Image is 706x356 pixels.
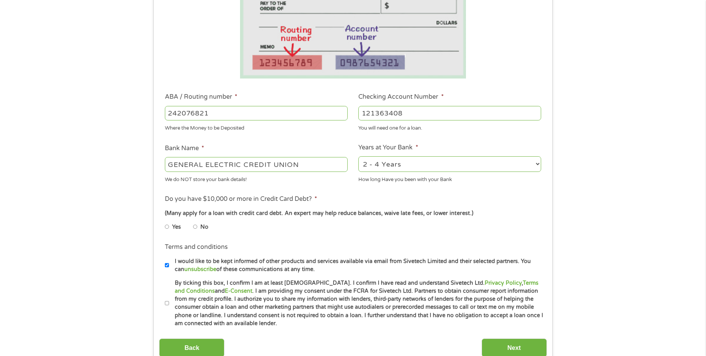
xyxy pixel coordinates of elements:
label: Checking Account Number [358,93,443,101]
a: Privacy Policy [485,280,522,286]
div: (Many apply for a loan with credit card debt. An expert may help reduce balances, waive late fees... [165,209,541,218]
label: I would like to be kept informed of other products and services available via email from Sivetech... [169,257,543,274]
label: Yes [172,223,181,231]
div: How long Have you been with your Bank [358,173,541,183]
div: We do NOT store your bank details! [165,173,348,183]
label: Years at Your Bank [358,144,418,152]
a: Terms and Conditions [175,280,538,294]
a: E-Consent [225,288,252,294]
div: Where the Money to be Deposited [165,122,348,132]
label: ABA / Routing number [165,93,237,101]
label: By ticking this box, I confirm I am at least [DEMOGRAPHIC_DATA]. I confirm I have read and unders... [169,279,543,328]
label: No [200,223,208,231]
a: unsubscribe [184,266,216,273]
label: Terms and conditions [165,243,228,251]
label: Do you have $10,000 or more in Credit Card Debt? [165,195,317,203]
label: Bank Name [165,144,204,152]
div: You will need one for a loan. [358,122,541,132]
input: 263177916 [165,106,348,120]
input: 345634636 [358,106,541,120]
